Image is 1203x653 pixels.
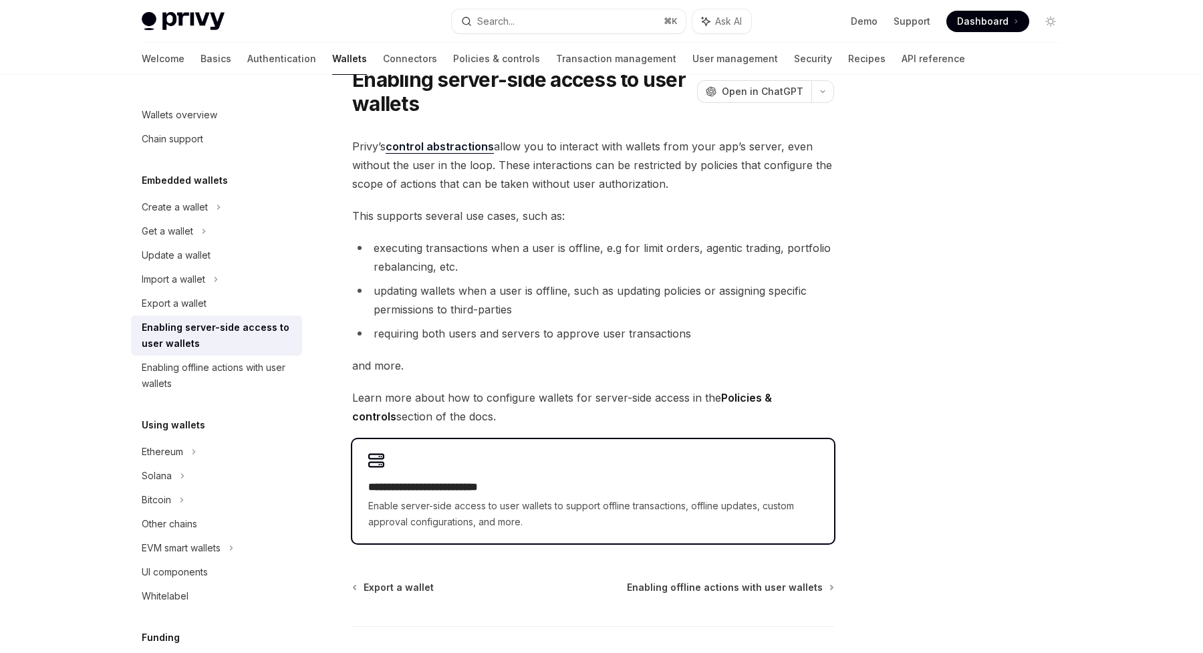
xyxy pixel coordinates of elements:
[851,15,878,28] a: Demo
[352,239,834,276] li: executing transactions when a user is offline, e.g for limit orders, agentic trading, portfolio r...
[848,43,886,75] a: Recipes
[383,43,437,75] a: Connectors
[452,9,686,33] button: Search...⌘K
[1040,11,1061,32] button: Toggle dark mode
[352,356,834,375] span: and more.
[142,540,221,556] div: EVM smart wallets
[364,581,434,594] span: Export a wallet
[131,560,302,584] a: UI components
[131,315,302,356] a: Enabling server-side access to user wallets
[142,360,294,392] div: Enabling offline actions with user wallets
[692,9,751,33] button: Ask AI
[352,137,834,193] span: Privy’s allow you to interact with wallets from your app’s server, even without the user in the l...
[692,43,778,75] a: User management
[142,630,180,646] h5: Funding
[142,588,188,604] div: Whitelabel
[142,564,208,580] div: UI components
[142,444,183,460] div: Ethereum
[794,43,832,75] a: Security
[946,11,1029,32] a: Dashboard
[142,12,225,31] img: light logo
[142,107,217,123] div: Wallets overview
[142,492,171,508] div: Bitcoin
[332,43,367,75] a: Wallets
[131,291,302,315] a: Export a wallet
[352,207,834,225] span: This supports several use cases, such as:
[352,388,834,426] span: Learn more about how to configure wallets for server-side access in the section of the docs.
[722,85,803,98] span: Open in ChatGPT
[247,43,316,75] a: Authentication
[131,127,302,151] a: Chain support
[386,140,494,154] a: control abstractions
[142,319,294,352] div: Enabling server-side access to user wallets
[142,223,193,239] div: Get a wallet
[477,13,515,29] div: Search...
[142,43,184,75] a: Welcome
[142,417,205,433] h5: Using wallets
[352,281,834,319] li: updating wallets when a user is offline, such as updating policies or assigning specific permissi...
[142,172,228,188] h5: Embedded wallets
[453,43,540,75] a: Policies & controls
[627,581,833,594] a: Enabling offline actions with user wallets
[354,581,434,594] a: Export a wallet
[352,324,834,343] li: requiring both users and servers to approve user transactions
[715,15,742,28] span: Ask AI
[142,199,208,215] div: Create a wallet
[142,271,205,287] div: Import a wallet
[352,68,692,116] h1: Enabling server-side access to user wallets
[131,243,302,267] a: Update a wallet
[627,581,823,594] span: Enabling offline actions with user wallets
[131,512,302,536] a: Other chains
[142,516,197,532] div: Other chains
[697,80,811,103] button: Open in ChatGPT
[894,15,930,28] a: Support
[142,131,203,147] div: Chain support
[368,498,818,530] span: Enable server-side access to user wallets to support offline transactions, offline updates, custo...
[131,103,302,127] a: Wallets overview
[131,584,302,608] a: Whitelabel
[142,295,207,311] div: Export a wallet
[957,15,1009,28] span: Dashboard
[664,16,678,27] span: ⌘ K
[142,247,211,263] div: Update a wallet
[131,356,302,396] a: Enabling offline actions with user wallets
[200,43,231,75] a: Basics
[902,43,965,75] a: API reference
[142,468,172,484] div: Solana
[556,43,676,75] a: Transaction management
